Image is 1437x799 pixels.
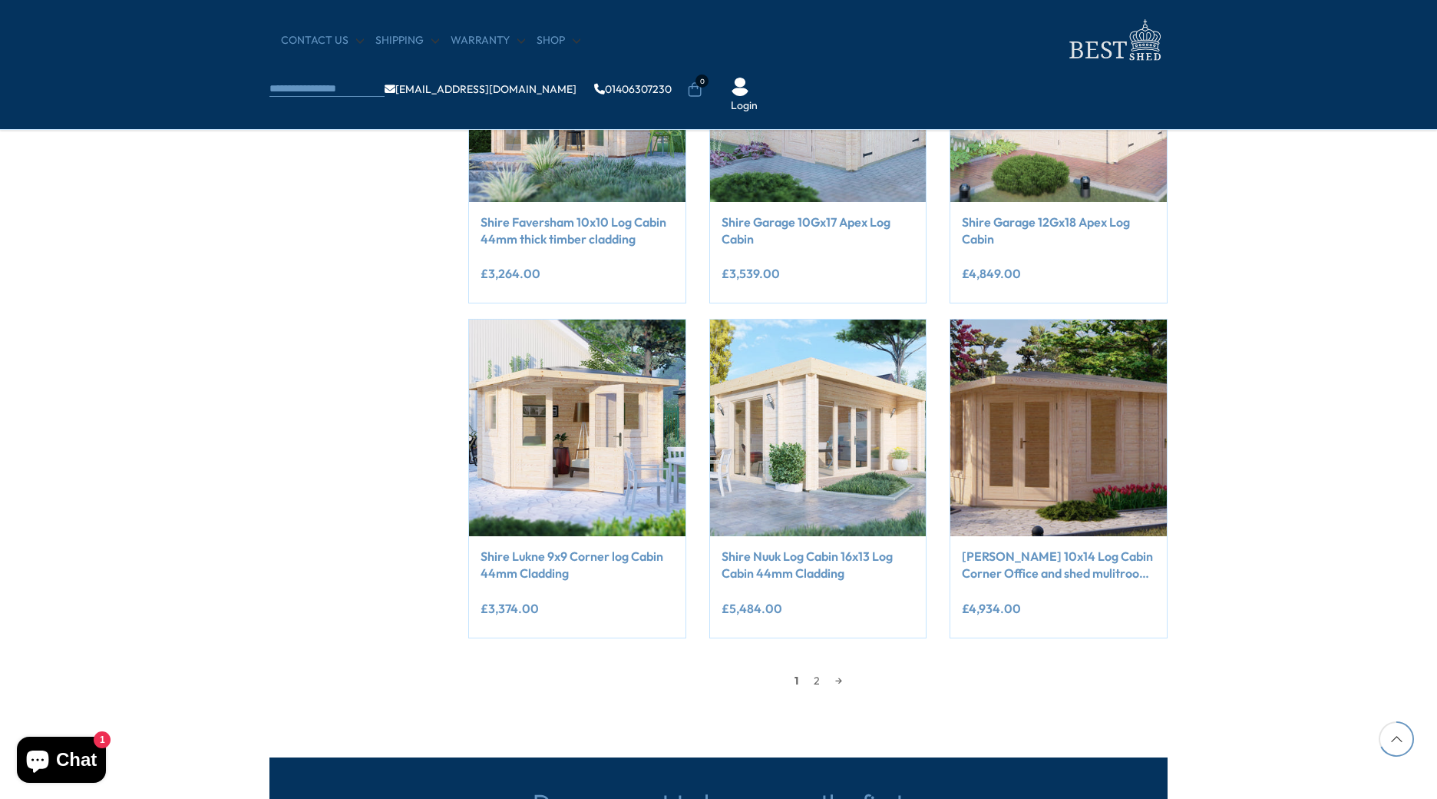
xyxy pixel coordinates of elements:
[687,82,702,98] a: 0
[722,267,780,280] ins: £3,539.00
[481,267,540,280] ins: £3,264.00
[695,75,709,88] span: 0
[481,214,674,248] a: Shire Faversham 10x10 Log Cabin 44mm thick timber cladding
[787,669,806,692] span: 1
[962,214,1155,248] a: Shire Garage 12Gx18 Apex Log Cabin
[950,320,1167,536] img: Shire Rita 10x14 Log Cabin Corner Office and shed mulitroom 44mm cladding - Best Shed
[385,84,576,94] a: [EMAIL_ADDRESS][DOMAIN_NAME]
[828,669,850,692] a: →
[722,548,915,582] a: Shire Nuuk Log Cabin 16x13 Log Cabin 44mm Cladding
[481,548,674,582] a: Shire Lukne 9x9 Corner log Cabin 44mm Cladding
[451,33,525,48] a: Warranty
[731,98,758,114] a: Login
[594,84,672,94] a: 01406307230
[481,602,539,615] ins: £3,374.00
[710,320,927,536] img: Shire Nuuk Log Cabin 16x13 Log Cabin 44mm Cladding - Best Shed
[722,602,782,615] ins: £5,484.00
[806,669,828,692] a: 2
[962,548,1155,582] a: [PERSON_NAME] 10x14 Log Cabin Corner Office and shed mulitroom 44mm cladding
[375,33,439,48] a: Shipping
[731,78,749,96] img: User Icon
[962,267,1021,280] ins: £4,849.00
[12,737,111,787] inbox-online-store-chat: Shopify online store chat
[962,602,1021,615] ins: £4,934.00
[1060,15,1168,65] img: logo
[537,33,580,48] a: Shop
[281,33,364,48] a: CONTACT US
[722,214,915,248] a: Shire Garage 10Gx17 Apex Log Cabin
